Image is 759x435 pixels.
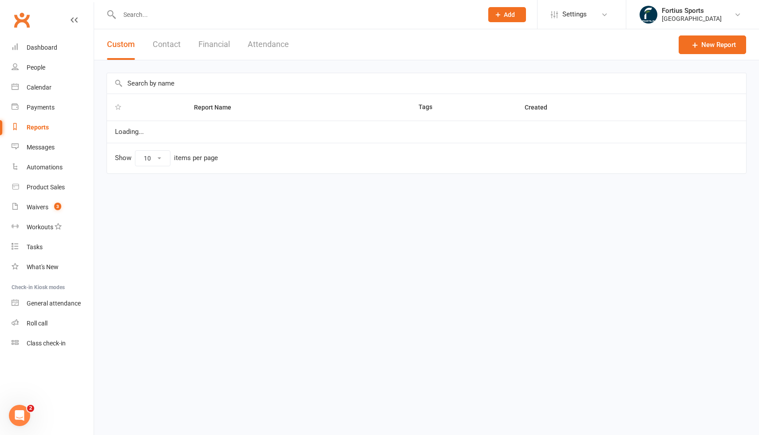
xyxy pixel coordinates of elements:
[12,177,94,197] a: Product Sales
[12,78,94,98] a: Calendar
[12,38,94,58] a: Dashboard
[27,263,59,270] div: What's New
[12,314,94,333] a: Roll call
[640,6,657,24] img: thumb_image1743802567.png
[12,237,94,257] a: Tasks
[27,340,66,347] div: Class check-in
[27,184,65,191] div: Product Sales
[12,157,94,177] a: Automations
[12,257,94,277] a: What's New
[107,121,746,143] td: Loading...
[11,9,33,31] a: Clubworx
[27,104,55,111] div: Payments
[153,29,181,60] button: Contact
[27,64,45,71] div: People
[27,243,43,251] div: Tasks
[117,8,477,21] input: Search...
[662,15,722,23] div: [GEOGRAPHIC_DATA]
[12,217,94,237] a: Workouts
[525,102,557,113] button: Created
[107,73,746,94] input: Search by name
[27,144,55,151] div: Messages
[194,102,241,113] button: Report Name
[679,35,746,54] a: New Report
[662,7,722,15] div: Fortius Sports
[12,197,94,217] a: Waivers 3
[27,84,51,91] div: Calendar
[27,300,81,307] div: General attendance
[525,104,557,111] span: Created
[198,29,230,60] button: Financial
[504,11,515,18] span: Add
[27,405,34,412] span: 2
[54,203,61,210] span: 3
[12,58,94,78] a: People
[9,405,30,426] iframe: Intercom live chat
[488,7,526,22] button: Add
[12,118,94,137] a: Reports
[12,294,94,314] a: General attendance kiosk mode
[27,204,48,211] div: Waivers
[27,124,49,131] div: Reports
[411,94,517,121] th: Tags
[107,29,135,60] button: Custom
[115,150,218,166] div: Show
[12,137,94,157] a: Messages
[12,98,94,118] a: Payments
[248,29,289,60] button: Attendance
[12,333,94,353] a: Class kiosk mode
[27,223,53,231] div: Workouts
[27,164,63,171] div: Automations
[562,4,587,24] span: Settings
[27,44,57,51] div: Dashboard
[27,320,47,327] div: Roll call
[174,154,218,162] div: items per page
[194,104,241,111] span: Report Name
